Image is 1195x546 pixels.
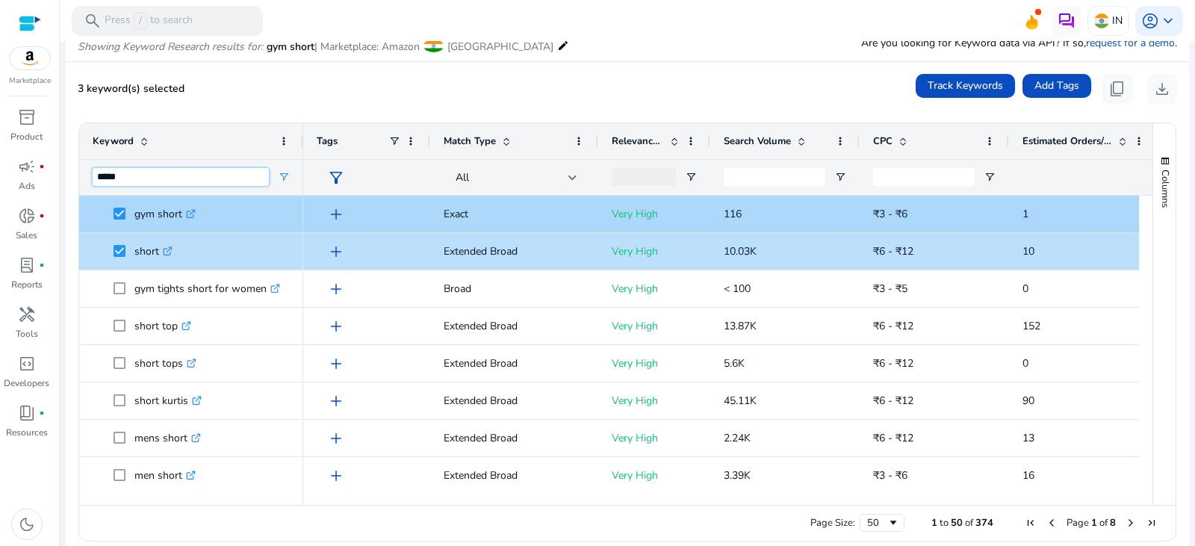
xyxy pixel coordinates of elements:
[1067,516,1089,530] span: Page
[931,516,937,530] span: 1
[93,168,269,186] input: Keyword Filter Input
[860,514,904,532] div: Page Size
[1108,80,1126,98] span: content_copy
[873,431,913,445] span: ₹6 - ₹12
[612,423,697,453] p: Very High
[1147,74,1177,104] button: download
[18,207,36,225] span: donut_small
[4,376,49,390] p: Developers
[134,460,196,491] p: men short
[612,236,697,267] p: Very High
[134,348,196,379] p: short tops
[327,317,345,335] span: add
[105,13,193,29] p: Press to search
[134,199,196,229] p: gym short
[18,404,36,422] span: book_4
[1022,394,1034,408] span: 90
[724,468,751,483] span: 3.39K
[1025,517,1037,529] div: First Page
[327,467,345,485] span: add
[18,158,36,176] span: campaign
[867,516,887,530] div: 50
[1046,517,1058,529] div: Previous Page
[134,236,173,267] p: short
[19,179,35,193] p: Ads
[10,47,50,69] img: amazon.svg
[16,327,38,341] p: Tools
[724,134,791,148] span: Search Volume
[1112,7,1123,34] p: IN
[724,168,825,186] input: Search Volume Filter Input
[78,40,263,54] i: Showing Keyword Research results for:
[39,164,45,170] span: fiber_manual_record
[1146,517,1158,529] div: Last Page
[612,199,697,229] p: Very High
[810,516,855,530] div: Page Size:
[1022,356,1028,370] span: 0
[873,134,893,148] span: CPC
[134,385,202,416] p: short kurtis
[16,229,37,242] p: Sales
[444,134,496,148] span: Match Type
[18,108,36,126] span: inventory_2
[278,171,290,183] button: Open Filter Menu
[444,311,585,341] p: Extended Broad
[685,171,697,183] button: Open Filter Menu
[873,244,913,258] span: ₹6 - ₹12
[1153,80,1171,98] span: download
[314,40,420,54] span: | Marketplace: Amazon
[1022,282,1028,296] span: 0
[327,392,345,410] span: add
[444,385,585,416] p: Extended Broad
[444,460,585,491] p: Extended Broad
[18,256,36,274] span: lab_profile
[612,311,697,341] p: Very High
[93,134,134,148] span: Keyword
[84,12,102,30] span: search
[134,13,147,29] span: /
[940,516,949,530] span: to
[873,394,913,408] span: ₹6 - ₹12
[1125,517,1137,529] div: Next Page
[1094,13,1109,28] img: in.svg
[78,81,184,96] span: 3 keyword(s) selected
[612,385,697,416] p: Very High
[724,356,745,370] span: 5.6K
[873,319,913,333] span: ₹6 - ₹12
[557,37,569,55] mat-icon: edit
[327,355,345,373] span: add
[724,207,742,221] span: 116
[327,243,345,261] span: add
[317,134,338,148] span: Tags
[873,356,913,370] span: ₹6 - ₹12
[612,348,697,379] p: Very High
[9,75,51,87] p: Marketplace
[18,355,36,373] span: code_blocks
[612,460,697,491] p: Very High
[1022,244,1034,258] span: 10
[444,423,585,453] p: Extended Broad
[1110,516,1116,530] span: 8
[39,410,45,416] span: fiber_manual_record
[1159,12,1177,30] span: keyboard_arrow_down
[1022,468,1034,483] span: 16
[6,426,48,439] p: Resources
[951,516,963,530] span: 50
[873,207,907,221] span: ₹3 - ₹6
[1102,74,1132,104] button: content_copy
[327,169,345,187] span: filter_alt
[724,394,757,408] span: 45.11K
[267,40,314,54] span: gym short
[10,130,43,143] p: Product
[873,282,907,296] span: ₹3 - ₹5
[975,516,993,530] span: 374
[1022,207,1028,221] span: 1
[18,305,36,323] span: handyman
[984,171,996,183] button: Open Filter Menu
[11,278,43,291] p: Reports
[134,423,201,453] p: mens short
[1034,78,1079,93] span: Add Tags
[1091,516,1097,530] span: 1
[134,311,191,341] p: short top
[444,273,585,304] p: Broad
